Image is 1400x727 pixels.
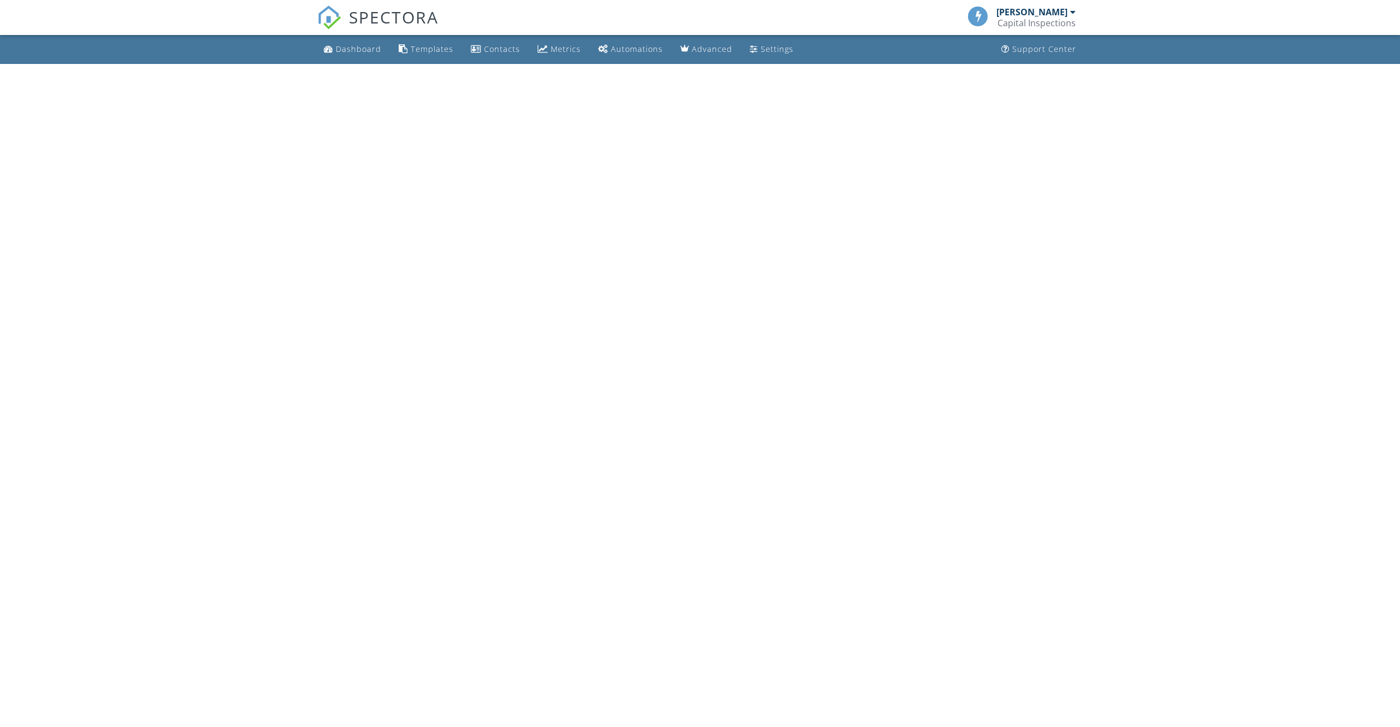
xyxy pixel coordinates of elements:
[484,44,520,54] div: Contacts
[349,5,439,28] span: SPECTORA
[997,17,1076,28] div: Capital Inspections
[997,39,1081,60] a: Support Center
[676,39,737,60] a: Advanced
[394,39,458,60] a: Templates
[317,15,439,38] a: SPECTORA
[551,44,581,54] div: Metrics
[336,44,381,54] div: Dashboard
[317,5,341,30] img: The Best Home Inspection Software - Spectora
[611,44,663,54] div: Automations
[761,44,794,54] div: Settings
[996,7,1067,17] div: [PERSON_NAME]
[411,44,453,54] div: Templates
[692,44,732,54] div: Advanced
[1012,44,1076,54] div: Support Center
[533,39,585,60] a: Metrics
[319,39,386,60] a: Dashboard
[745,39,798,60] a: Settings
[594,39,667,60] a: Automations (Basic)
[466,39,524,60] a: Contacts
